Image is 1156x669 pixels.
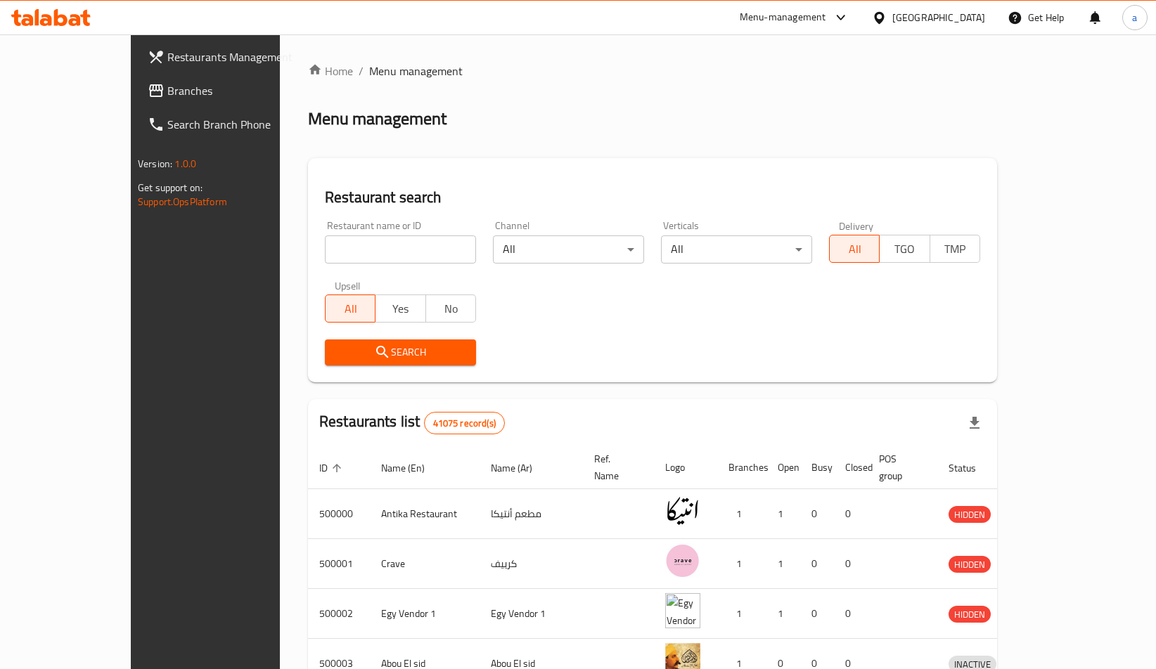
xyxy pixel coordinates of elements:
[665,593,700,628] img: Egy Vendor 1
[325,187,980,208] h2: Restaurant search
[834,489,868,539] td: 0
[491,460,551,476] span: Name (Ar)
[381,299,420,319] span: Yes
[665,543,700,578] img: Crave
[174,155,196,173] span: 1.0.0
[425,417,504,430] span: 41075 record(s)
[800,539,834,589] td: 0
[308,489,370,539] td: 500000
[949,556,991,573] div: HIDDEN
[930,235,980,263] button: TMP
[949,606,991,623] div: HIDDEN
[308,63,997,79] nav: breadcrumb
[740,9,826,26] div: Menu-management
[594,450,637,484] span: Ref. Name
[325,294,375,323] button: All
[308,63,353,79] a: Home
[136,40,324,74] a: Restaurants Management
[493,235,644,264] div: All
[167,82,313,99] span: Branches
[370,539,480,589] td: Crave
[370,489,480,539] td: Antika Restaurant
[325,235,476,264] input: Search for restaurant name or ID..
[717,539,766,589] td: 1
[766,446,800,489] th: Open
[381,460,443,476] span: Name (En)
[480,539,583,589] td: كرييف
[654,446,717,489] th: Logo
[717,489,766,539] td: 1
[839,221,874,230] label: Delivery
[369,63,463,79] span: Menu management
[370,589,480,639] td: Egy Vendor 1
[308,539,370,589] td: 500001
[949,606,991,623] span: HIDDEN
[766,539,800,589] td: 1
[331,299,370,319] span: All
[136,74,324,108] a: Branches
[335,280,361,290] label: Upsell
[949,506,991,523] div: HIDDEN
[661,235,812,264] div: All
[892,10,985,25] div: [GEOGRAPHIC_DATA]
[949,460,994,476] span: Status
[885,239,924,259] span: TGO
[717,589,766,639] td: 1
[800,446,834,489] th: Busy
[480,589,583,639] td: Egy Vendor 1
[665,493,700,528] img: Antika Restaurant
[138,155,172,173] span: Version:
[138,178,203,197] span: Get support on:
[1132,10,1137,25] span: a
[879,235,930,263] button: TGO
[136,108,324,141] a: Search Branch Phone
[834,589,868,639] td: 0
[375,294,425,323] button: Yes
[325,339,476,365] button: Search
[800,589,834,639] td: 0
[717,446,766,489] th: Branches
[879,450,920,484] span: POS group
[308,108,447,130] h2: Menu management
[835,239,874,259] span: All
[958,406,991,440] div: Export file
[949,557,991,573] span: HIDDEN
[359,63,364,79] li: /
[424,412,505,434] div: Total records count
[432,299,470,319] span: No
[336,344,465,361] span: Search
[834,539,868,589] td: 0
[138,193,227,211] a: Support.OpsPlatform
[766,589,800,639] td: 1
[319,411,505,434] h2: Restaurants list
[949,507,991,523] span: HIDDEN
[167,48,313,65] span: Restaurants Management
[425,294,476,323] button: No
[167,116,313,133] span: Search Branch Phone
[800,489,834,539] td: 0
[936,239,975,259] span: TMP
[834,446,868,489] th: Closed
[480,489,583,539] td: مطعم أنتيكا
[829,235,880,263] button: All
[766,489,800,539] td: 1
[308,589,370,639] td: 500002
[319,460,346,476] span: ID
